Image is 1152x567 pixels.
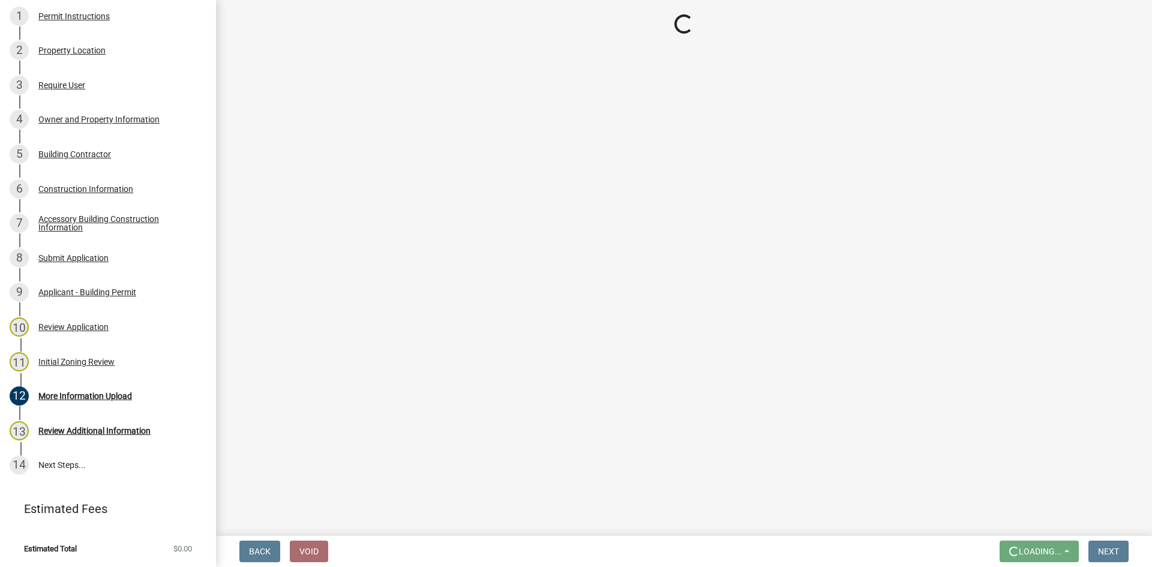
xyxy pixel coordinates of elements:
[290,541,328,562] button: Void
[38,358,115,366] div: Initial Zoning Review
[38,115,160,124] div: Owner and Property Information
[10,455,29,475] div: 14
[10,352,29,371] div: 11
[10,145,29,164] div: 5
[38,185,133,193] div: Construction Information
[10,179,29,199] div: 6
[38,288,136,296] div: Applicant - Building Permit
[10,110,29,129] div: 4
[249,547,271,556] span: Back
[38,427,151,435] div: Review Additional Information
[38,81,85,89] div: Require User
[10,214,29,233] div: 7
[1088,541,1129,562] button: Next
[10,283,29,302] div: 9
[10,421,29,440] div: 13
[38,323,109,331] div: Review Application
[38,12,110,20] div: Permit Instructions
[24,545,77,553] span: Estimated Total
[239,541,280,562] button: Back
[38,46,106,55] div: Property Location
[10,317,29,337] div: 10
[10,7,29,26] div: 1
[10,76,29,95] div: 3
[38,215,197,232] div: Accessory Building Construction Information
[10,386,29,406] div: 12
[10,497,197,521] a: Estimated Fees
[10,41,29,60] div: 2
[38,254,109,262] div: Submit Application
[1000,541,1079,562] button: Loading...
[1098,547,1119,556] span: Next
[1019,547,1062,556] span: Loading...
[38,150,111,158] div: Building Contractor
[38,392,132,400] div: More Information Upload
[173,545,192,553] span: $0.00
[10,248,29,268] div: 8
